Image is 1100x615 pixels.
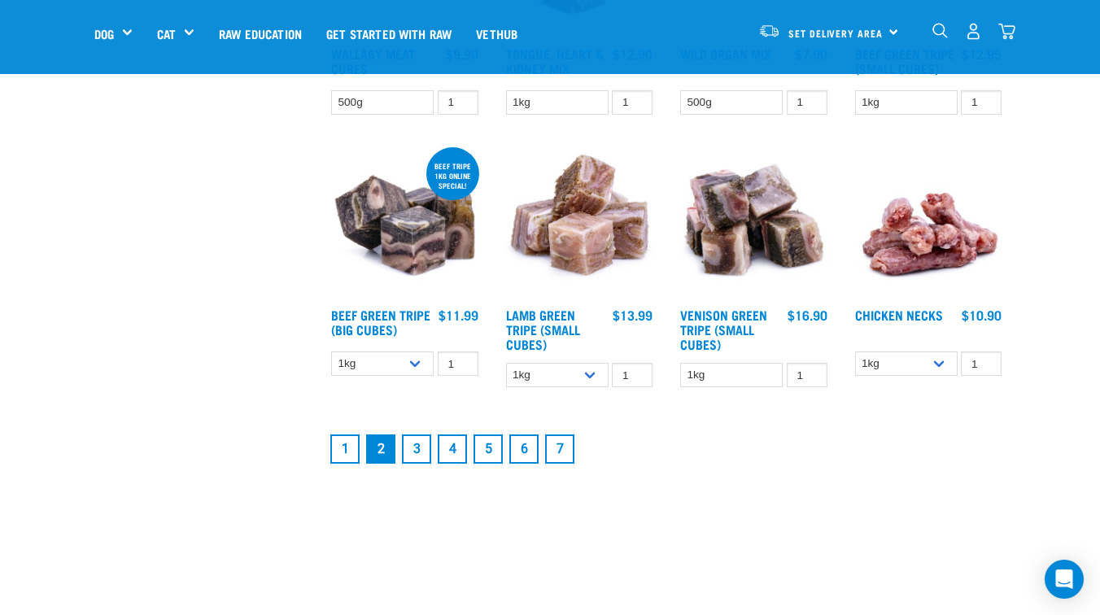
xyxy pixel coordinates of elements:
[612,90,653,116] input: 1
[680,311,767,347] a: Venison Green Tripe (Small Cubes)
[327,431,1006,467] nav: pagination
[961,351,1002,377] input: 1
[545,434,574,464] a: Goto page 7
[474,434,503,464] a: Goto page 5
[331,311,430,333] a: Beef Green Tripe (Big Cubes)
[402,434,431,464] a: Goto page 3
[314,1,464,66] a: Get started with Raw
[157,24,176,43] a: Cat
[758,24,780,38] img: van-moving.png
[366,434,395,464] a: Page 2
[330,434,360,464] a: Goto page 1
[965,23,982,40] img: user.png
[788,30,883,36] span: Set Delivery Area
[509,434,539,464] a: Goto page 6
[851,144,1006,299] img: Pile Of Chicken Necks For Pets
[613,307,653,322] div: $13.99
[998,23,1015,40] img: home-icon@2x.png
[961,90,1002,116] input: 1
[787,363,827,388] input: 1
[94,24,114,43] a: Dog
[207,1,314,66] a: Raw Education
[1045,560,1084,599] div: Open Intercom Messenger
[502,144,657,299] img: 1133 Green Tripe Lamb Small Cubes 01
[327,144,482,299] img: 1044 Green Tripe Beef
[962,307,1002,322] div: $10.90
[438,90,478,116] input: 1
[439,307,478,322] div: $11.99
[464,1,530,66] a: Vethub
[932,23,948,38] img: home-icon-1@2x.png
[506,311,580,347] a: Lamb Green Tripe (Small Cubes)
[855,311,943,318] a: Chicken Necks
[438,434,467,464] a: Goto page 4
[612,363,653,388] input: 1
[788,307,827,322] div: $16.90
[676,144,832,299] img: 1079 Green Tripe Venison 01
[787,90,827,116] input: 1
[438,351,478,377] input: 1
[426,154,479,198] div: Beef tripe 1kg online special!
